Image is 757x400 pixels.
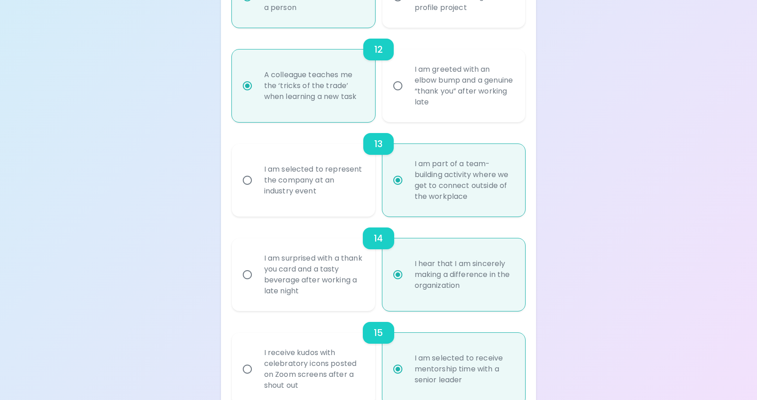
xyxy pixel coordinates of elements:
div: I am part of a team-building activity where we get to connect outside of the workplace [407,148,521,213]
div: A colleague teaches me the ‘tricks of the trade’ when learning a new task [257,59,370,113]
div: I am selected to receive mentorship time with a senior leader [407,342,521,396]
div: I am selected to represent the company at an industry event [257,153,370,207]
div: choice-group-check [232,122,526,217]
div: choice-group-check [232,217,526,311]
h6: 12 [374,42,383,57]
h6: 15 [374,326,383,340]
div: I hear that I am sincerely making a difference in the organization [407,247,521,302]
h6: 14 [374,231,383,246]
div: choice-group-check [232,28,526,122]
div: I am greeted with an elbow bump and a genuine “thank you” after working late [407,53,521,119]
h6: 13 [374,137,383,151]
div: I am surprised with a thank you card and a tasty beverage after working a late night [257,242,370,307]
